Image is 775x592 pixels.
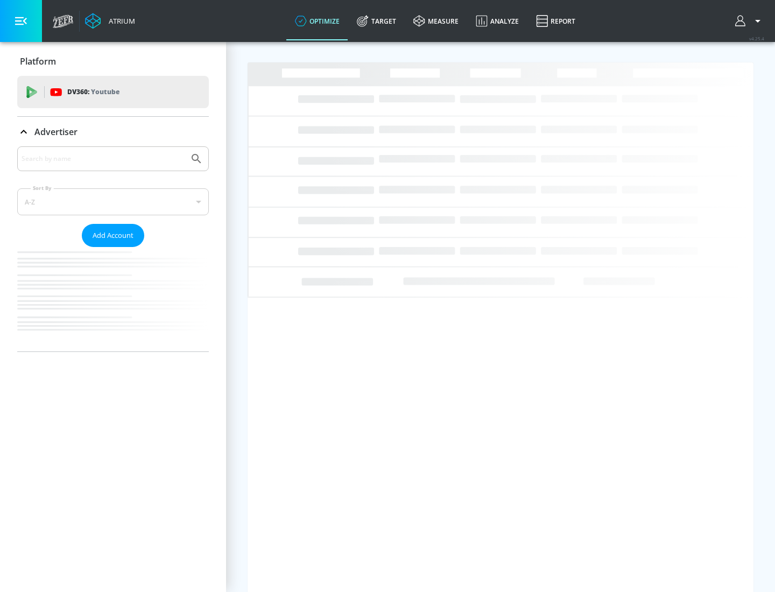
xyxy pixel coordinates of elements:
[104,16,135,26] div: Atrium
[67,86,119,98] p: DV360:
[93,229,133,242] span: Add Account
[22,152,185,166] input: Search by name
[91,86,119,97] p: Youtube
[82,224,144,247] button: Add Account
[17,146,209,351] div: Advertiser
[34,126,77,138] p: Advertiser
[467,2,527,40] a: Analyze
[17,117,209,147] div: Advertiser
[17,46,209,76] div: Platform
[31,185,54,192] label: Sort By
[286,2,348,40] a: optimize
[17,247,209,351] nav: list of Advertiser
[17,188,209,215] div: A-Z
[85,13,135,29] a: Atrium
[749,36,764,41] span: v 4.25.4
[405,2,467,40] a: measure
[17,76,209,108] div: DV360: Youtube
[527,2,584,40] a: Report
[20,55,56,67] p: Platform
[348,2,405,40] a: Target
